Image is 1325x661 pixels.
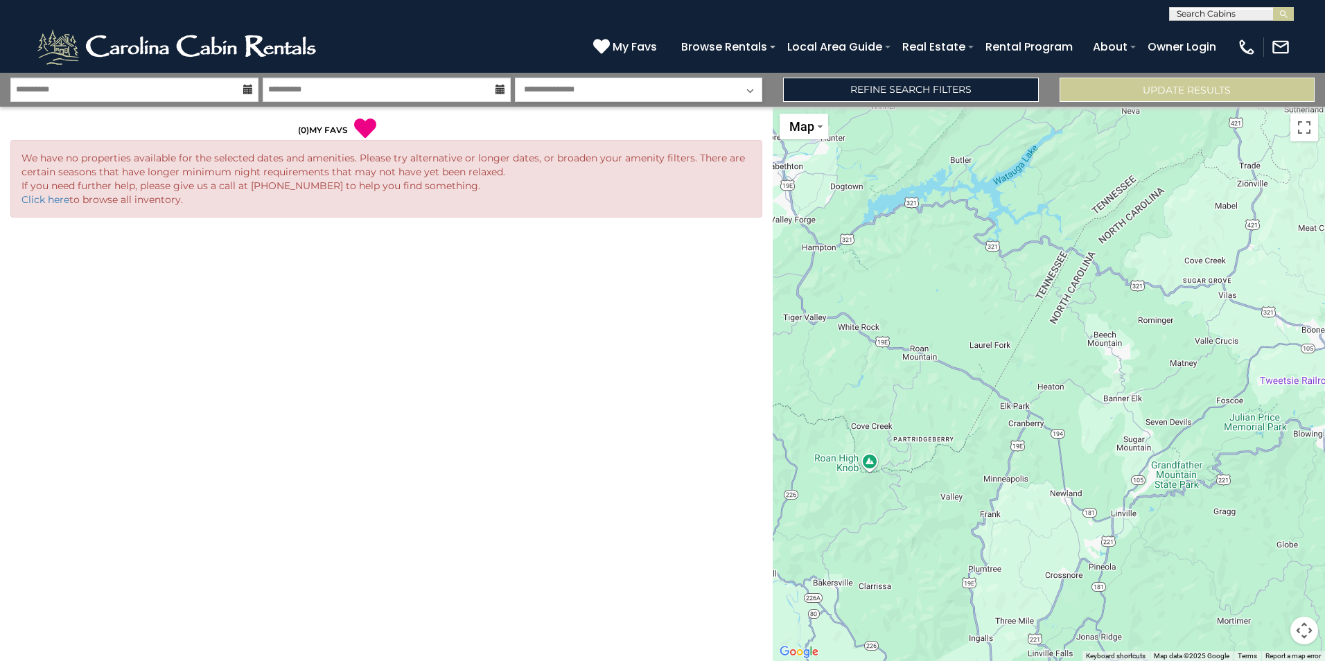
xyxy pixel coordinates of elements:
a: Rental Program [979,35,1080,59]
a: Click here [21,193,69,206]
span: Map [789,119,814,134]
a: Real Estate [895,35,972,59]
a: About [1086,35,1134,59]
button: Toggle fullscreen view [1290,114,1318,141]
button: Keyboard shortcuts [1086,651,1146,661]
span: Map data ©2025 Google [1154,652,1229,660]
button: Map camera controls [1290,617,1318,644]
a: Local Area Guide [780,35,889,59]
img: mail-regular-white.png [1271,37,1290,57]
img: White-1-2.png [35,26,322,68]
a: Terms (opens in new tab) [1238,652,1257,660]
a: Open this area in Google Maps (opens a new window) [776,643,822,661]
button: Change map style [780,114,828,139]
span: ( ) [298,125,309,135]
img: phone-regular-white.png [1237,37,1256,57]
a: My Favs [593,38,660,56]
span: 0 [301,125,306,135]
p: We have no properties available for the selected dates and amenities. Please try alternative or l... [21,151,751,206]
button: Update Results [1060,78,1315,102]
a: Refine Search Filters [783,78,1038,102]
a: Owner Login [1141,35,1223,59]
a: Browse Rentals [674,35,774,59]
span: My Favs [613,38,657,55]
a: (0)MY FAVS [298,125,348,135]
a: Report a map error [1265,652,1321,660]
img: Google [776,643,822,661]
